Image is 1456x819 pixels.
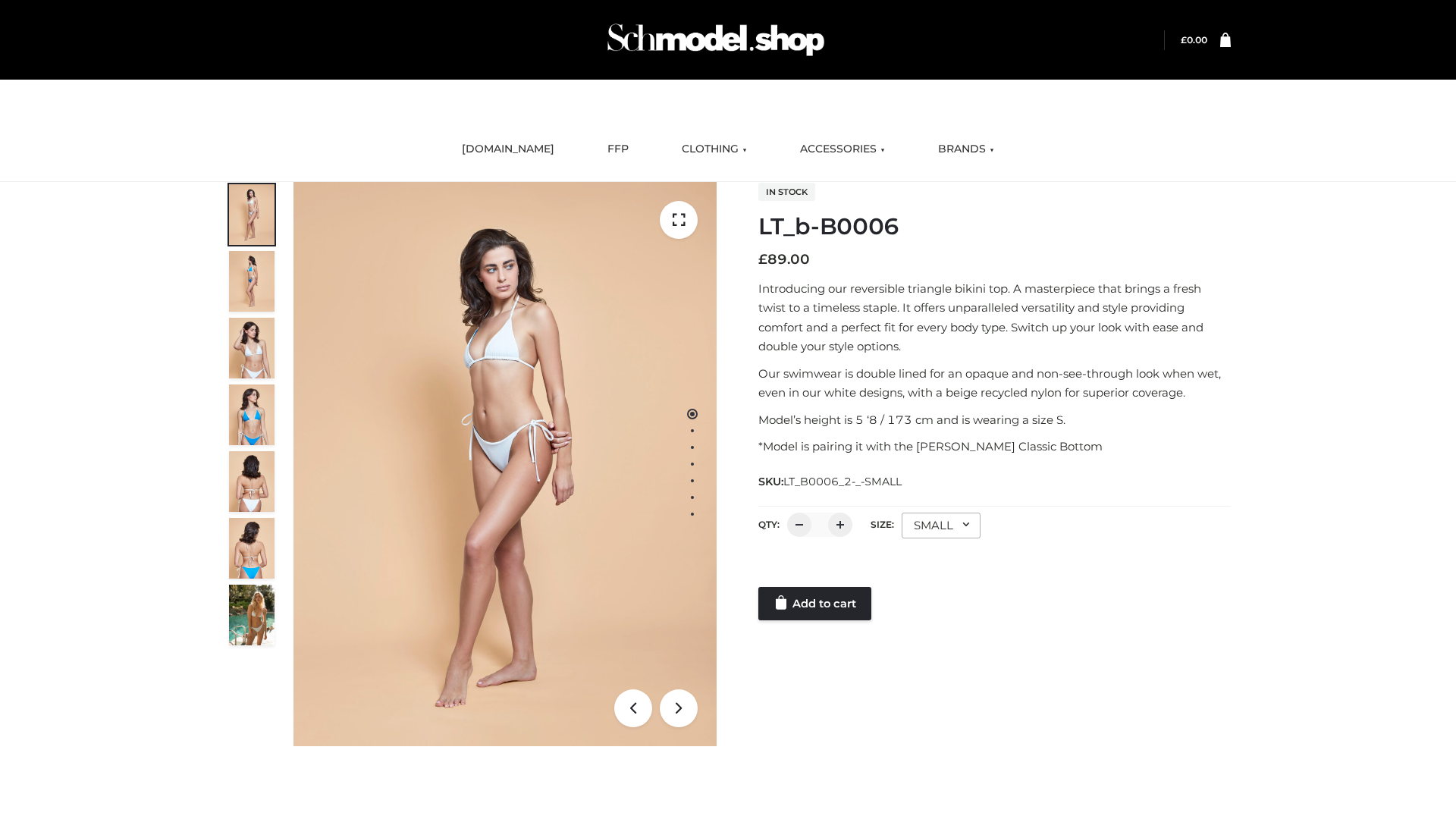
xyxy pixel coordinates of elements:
[229,451,275,512] img: ArielClassicBikiniTop_CloudNine_AzureSky_OW114ECO_7-scaled.jpg
[229,318,275,378] img: ArielClassicBikiniTop_CloudNine_AzureSky_OW114ECO_3-scaled.jpg
[927,133,1006,166] a: BRANDS
[789,133,896,166] a: ACCESSORIES
[758,587,871,620] a: Add to cart
[758,472,903,491] span: SKU:
[670,133,758,166] a: CLOTHING
[871,519,894,530] label: Size:
[229,184,275,245] img: ArielClassicBikiniTop_CloudNine_AzureSky_OW114ECO_1-scaled.jpg
[783,475,902,488] span: LT_B0006_2-_-SMALL
[450,133,566,166] a: [DOMAIN_NAME]
[229,384,275,445] img: ArielClassicBikiniTop_CloudNine_AzureSky_OW114ECO_4-scaled.jpg
[758,437,1231,457] p: *Model is pairing it with the [PERSON_NAME] Classic Bottom
[1181,34,1207,45] bdi: 0.00
[229,518,275,579] img: ArielClassicBikiniTop_CloudNine_AzureSky_OW114ECO_8-scaled.jpg
[229,251,275,312] img: ArielClassicBikiniTop_CloudNine_AzureSky_OW114ECO_2-scaled.jpg
[1181,34,1207,45] a: £0.00
[758,519,780,530] label: QTY:
[902,513,981,538] div: SMALL
[758,183,815,201] span: In stock
[293,182,717,746] img: ArielClassicBikiniTop_CloudNine_AzureSky_OW114ECO_1
[758,251,810,268] bdi: 89.00
[758,213,1231,240] h1: LT_b-B0006
[758,410,1231,430] p: Model’s height is 5 ‘8 / 173 cm and is wearing a size S.
[602,10,830,70] img: Schmodel Admin 964
[758,251,767,268] span: £
[229,585,275,645] img: Arieltop_CloudNine_AzureSky2.jpg
[596,133,640,166] a: FFP
[758,364,1231,403] p: Our swimwear is double lined for an opaque and non-see-through look when wet, even in our white d...
[758,279,1231,356] p: Introducing our reversible triangle bikini top. A masterpiece that brings a fresh twist to a time...
[1181,34,1187,45] span: £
